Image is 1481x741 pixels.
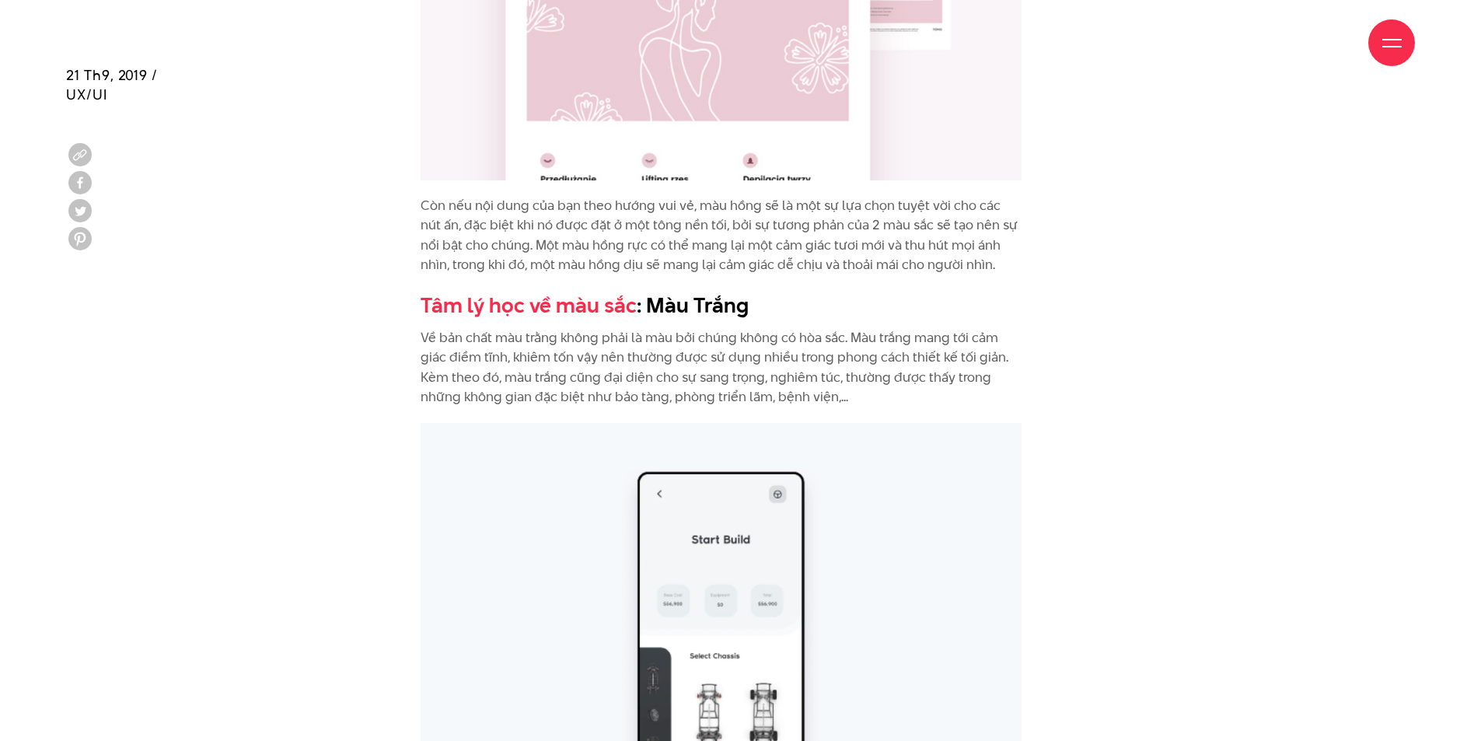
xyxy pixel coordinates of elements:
[421,328,1022,407] p: Về bản chất màu trằng không phải là màu bởi chúng không có hòa sắc. Màu trắng mang tới cảm giác đ...
[66,65,158,104] span: 21 Th9, 2019 / UX/UI
[421,291,749,320] b: : Màu Trắng
[421,291,637,320] a: Tâm lý học về màu sắc
[421,196,1022,275] p: Còn nếu nội dung của bạn theo hướng vui vẻ, màu hồng sẽ là một sự lựa chọn tuyệt vời cho các nút ...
